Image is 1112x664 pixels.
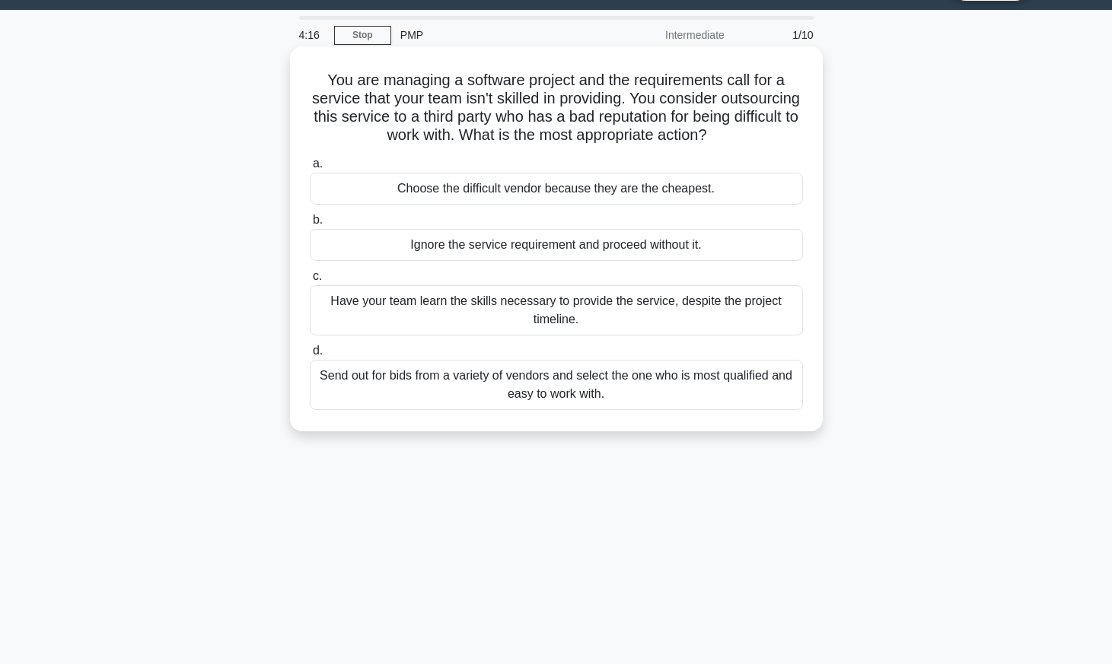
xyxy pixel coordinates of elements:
[334,26,391,45] a: Stop
[310,173,803,205] div: Choose the difficult vendor because they are the cheapest.
[391,20,601,50] div: PMP
[601,20,734,50] div: Intermediate
[290,20,334,50] div: 4:16
[313,269,322,282] span: c.
[308,71,805,145] h5: You are managing a software project and the requirements call for a service that your team isn't ...
[310,285,803,335] div: Have your team learn the skills necessary to provide the service, despite the project timeline.
[313,213,323,226] span: b.
[313,344,323,357] span: d.
[310,229,803,261] div: Ignore the service requirement and proceed without it.
[310,360,803,410] div: Send out for bids from a variety of vendors and select the one who is most qualified and easy to ...
[313,157,323,170] span: a.
[734,20,823,50] div: 1/10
